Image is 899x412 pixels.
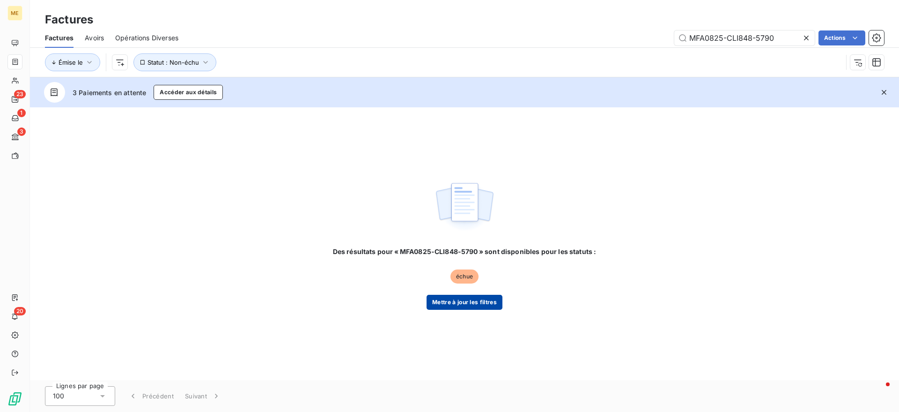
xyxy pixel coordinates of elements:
[147,59,199,66] span: Statut : Non-échu
[45,11,93,28] h3: Factures
[674,30,815,45] input: Rechercher
[179,386,227,406] button: Suivant
[154,85,223,100] button: Accéder aux détails
[45,53,100,71] button: Émise le
[818,30,865,45] button: Actions
[435,178,494,236] img: empty state
[73,88,146,97] span: 3 Paiements en attente
[14,90,26,98] span: 23
[59,59,83,66] span: Émise le
[133,53,216,71] button: Statut : Non-échu
[85,33,104,43] span: Avoirs
[427,295,502,310] button: Mettre à jour les filtres
[333,247,597,256] span: Des résultats pour « MFA0825-CLI848-5790 » sont disponibles pour les statuts :
[115,33,178,43] span: Opérations Diverses
[53,391,64,401] span: 100
[17,127,26,136] span: 3
[14,307,26,315] span: 20
[45,33,74,43] span: Factures
[17,109,26,117] span: 1
[867,380,890,403] iframe: Intercom live chat
[7,6,22,21] div: ME
[450,270,479,284] span: échue
[123,386,179,406] button: Précédent
[7,391,22,406] img: Logo LeanPay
